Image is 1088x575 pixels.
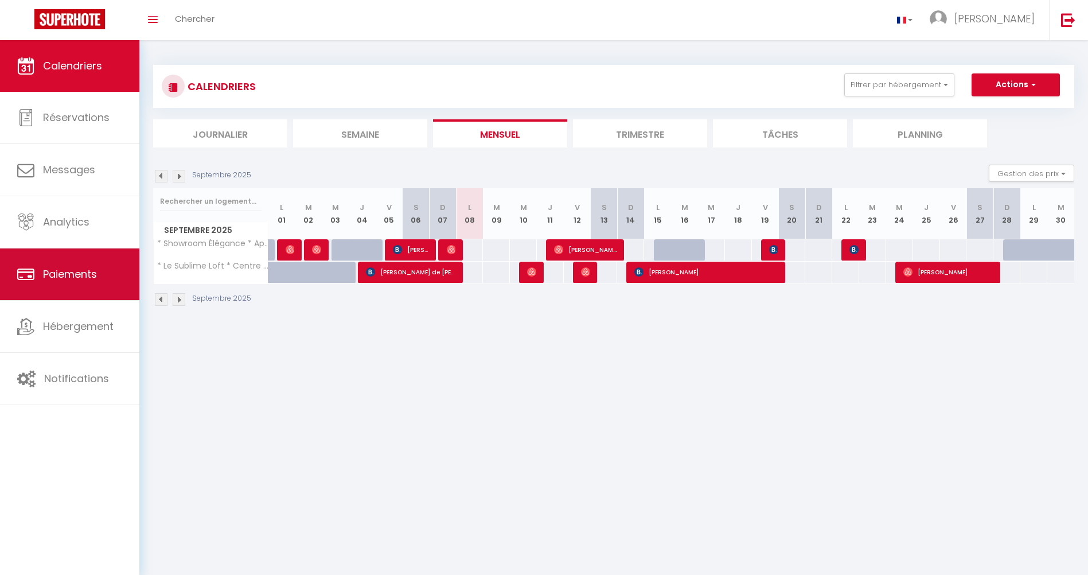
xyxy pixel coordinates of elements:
[805,188,832,239] th: 21
[332,202,339,213] abbr: M
[634,261,778,283] span: [PERSON_NAME]
[447,239,456,261] span: [PERSON_NAME]
[43,319,114,333] span: Hébergement
[849,239,859,261] span: [PERSON_NAME]
[493,202,500,213] abbr: M
[376,188,403,239] th: 05
[564,188,591,239] th: 12
[789,202,794,213] abbr: S
[896,202,903,213] abbr: M
[468,202,471,213] abbr: L
[954,11,1035,26] span: [PERSON_NAME]
[628,202,634,213] abbr: D
[520,202,527,213] abbr: M
[725,188,752,239] th: 18
[192,293,251,304] p: Septembre 2025
[1058,202,1064,213] abbr: M
[43,59,102,73] span: Calendriers
[440,202,446,213] abbr: D
[575,202,580,213] abbr: V
[349,188,376,239] th: 04
[869,202,876,213] abbr: M
[155,262,270,270] span: * Le Sublime Loft * Centre historique 7 personnes
[989,165,1074,182] button: Gestion des prix
[573,119,707,147] li: Trimestre
[993,188,1020,239] th: 28
[681,202,688,213] abbr: M
[537,188,564,239] th: 11
[155,239,270,248] span: * Showroom Élégance * Appartement en [GEOGRAPHIC_DATA]
[591,188,618,239] th: 13
[43,215,89,229] span: Analytics
[977,202,982,213] abbr: S
[154,222,268,239] span: Septembre 2025
[286,239,295,261] span: [PERSON_NAME] Société [PERSON_NAME]
[930,10,947,28] img: ...
[617,188,644,239] th: 14
[602,202,607,213] abbr: S
[430,188,457,239] th: 07
[903,261,993,283] span: [PERSON_NAME]
[1004,202,1010,213] abbr: D
[44,371,109,386] span: Notifications
[192,170,251,181] p: Septembre 2025
[160,191,262,212] input: Rechercher un logement...
[844,202,848,213] abbr: L
[966,188,993,239] th: 27
[763,202,768,213] abbr: V
[913,188,940,239] th: 25
[1020,188,1047,239] th: 29
[433,119,567,147] li: Mensuel
[656,202,660,213] abbr: L
[280,202,283,213] abbr: L
[175,13,215,25] span: Chercher
[387,202,392,213] abbr: V
[708,202,715,213] abbr: M
[832,188,859,239] th: 22
[752,188,779,239] th: 19
[366,261,456,283] span: [PERSON_NAME] de [PERSON_NAME]
[414,202,419,213] abbr: S
[844,73,954,96] button: Filtrer par hébergement
[185,73,256,99] h3: CALENDRIERS
[510,188,537,239] th: 10
[527,261,536,283] span: [PERSON_NAME] [PERSON_NAME]
[816,202,822,213] abbr: D
[671,188,698,239] th: 16
[972,73,1060,96] button: Actions
[713,119,847,147] li: Tâches
[322,188,349,239] th: 03
[1047,188,1074,239] th: 30
[360,202,364,213] abbr: J
[581,261,590,283] span: [PERSON_NAME]
[940,188,967,239] th: 26
[548,202,552,213] abbr: J
[554,239,617,261] span: [PERSON_NAME]
[293,119,427,147] li: Semaine
[644,188,671,239] th: 15
[736,202,740,213] abbr: J
[853,119,987,147] li: Planning
[924,202,929,213] abbr: J
[779,188,806,239] th: 20
[43,267,97,281] span: Paiements
[698,188,725,239] th: 17
[312,239,321,261] span: [PERSON_NAME]
[951,202,956,213] abbr: V
[1061,13,1075,27] img: logout
[153,119,287,147] li: Journalier
[859,188,886,239] th: 23
[403,188,430,239] th: 06
[1032,202,1036,213] abbr: L
[393,239,429,261] span: [PERSON_NAME]
[886,188,913,239] th: 24
[295,188,322,239] th: 02
[483,188,510,239] th: 09
[9,5,44,39] button: Ouvrir le widget de chat LiveChat
[43,110,110,125] span: Réservations
[268,188,295,239] th: 01
[43,162,95,177] span: Messages
[305,202,312,213] abbr: M
[769,239,778,261] span: [PERSON_NAME]
[456,188,483,239] th: 08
